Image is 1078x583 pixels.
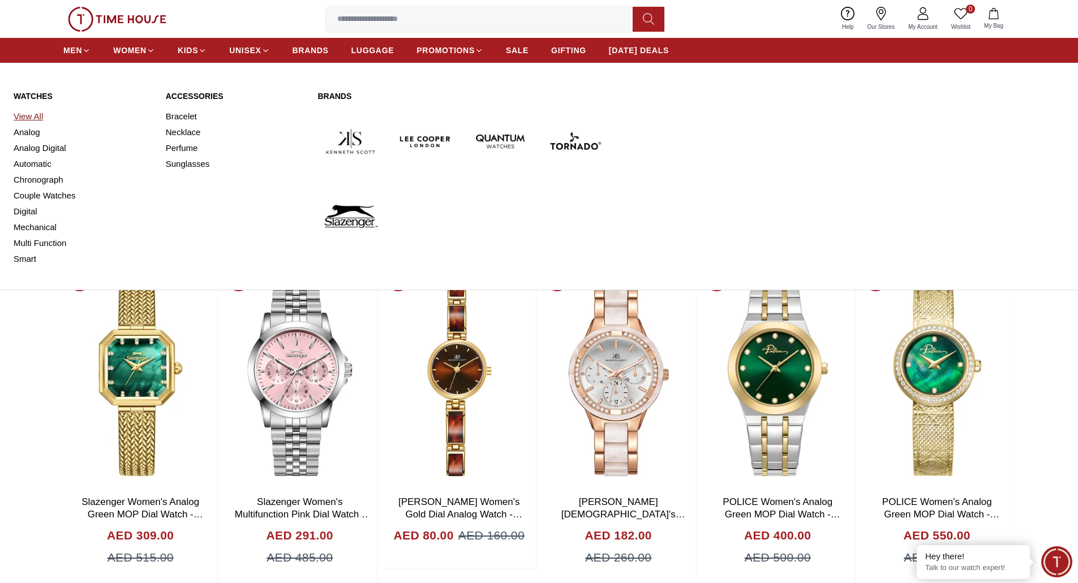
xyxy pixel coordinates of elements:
[506,40,529,61] a: SALE
[838,23,858,31] span: Help
[14,188,152,204] a: Couple Watches
[14,109,152,124] a: View All
[63,40,91,61] a: MEN
[835,5,861,33] a: Help
[947,23,975,31] span: Wishlist
[229,40,269,61] a: UNISEX
[293,40,329,61] a: BRANDS
[393,526,453,545] h4: AED 80.00
[416,45,475,56] span: PROMOTIONS
[861,5,901,33] a: Our Stores
[14,90,152,102] a: Watches
[14,124,152,140] a: Analog
[382,264,536,490] img: Kenneth Scott Women's Gold Dial Analog Watch -K24502-GCDD
[293,45,329,56] span: BRANDS
[551,45,586,56] span: GIFTING
[966,5,975,14] span: 0
[882,496,999,532] a: POLICE Women's Analog Green MOP Dial Watch - PEWLG0075902
[178,40,207,61] a: KIDS
[550,496,687,545] a: [PERSON_NAME] [DEMOGRAPHIC_DATA]'s Rose Gold Dial Multi Fn Watch -K24604-RCWW
[351,45,394,56] span: LUGGAGE
[14,140,152,156] a: Analog Digital
[944,5,977,33] a: 0Wishlist
[107,526,174,545] h4: AED 309.00
[542,109,608,174] img: Tornado
[925,563,1021,573] p: Talk to our watch expert!
[267,526,333,545] h4: AED 291.00
[166,124,304,140] a: Necklace
[68,7,166,32] img: ...
[14,251,152,267] a: Smart
[745,549,811,567] span: AED 500.00
[317,109,383,174] img: Kenneth Scott
[701,264,855,490] img: POLICE Women's Analog Green MOP Dial Watch - PEWLG0075704
[235,496,371,532] a: Slazenger Women's Multifunction Pink Dial Watch - SL.9.2553.2.04
[860,264,1015,490] img: POLICE Women's Analog Green MOP Dial Watch - PEWLG0075902
[14,235,152,251] a: Multi Function
[63,264,218,490] img: Slazenger Women's Analog Green MOP Dial Watch - SL.9.2534.3.02
[351,40,394,61] a: LUGGAGE
[14,156,152,172] a: Automatic
[542,264,696,490] img: Kenneth Scott Ladies's Rose Gold Dial Multi Fn Watch -K24604-RCWW
[108,549,174,567] span: AED 515.00
[904,23,942,31] span: My Account
[744,526,811,545] h4: AED 400.00
[980,21,1008,30] span: My Bag
[166,90,304,102] a: Accessories
[723,496,840,532] a: POLICE Women's Analog Green MOP Dial Watch - PEWLG0075704
[863,23,899,31] span: Our Stores
[904,526,970,545] h4: AED 550.00
[166,140,304,156] a: Perfume
[458,526,525,545] span: AED 160.00
[317,183,383,249] img: Slazenger
[14,204,152,219] a: Digital
[904,549,970,567] span: AED 688.00
[393,109,458,174] img: Lee Cooper
[166,109,304,124] a: Bracelet
[506,45,529,56] span: SALE
[925,551,1021,562] div: Hey there!
[113,45,147,56] span: WOMEN
[223,264,377,490] img: Slazenger Women's Multifunction Pink Dial Watch - SL.9.2553.2.04
[113,40,155,61] a: WOMEN
[609,45,669,56] span: [DATE] DEALS
[398,496,522,532] a: [PERSON_NAME] Women's Gold Dial Analog Watch -K24502-GCDD
[1041,546,1072,577] div: Chat Widget
[229,45,261,56] span: UNISEX
[166,156,304,172] a: Sunglasses
[63,45,82,56] span: MEN
[977,6,1010,32] button: My Bag
[585,526,652,545] h4: AED 182.00
[585,549,651,567] span: AED 260.00
[178,45,198,56] span: KIDS
[416,40,483,61] a: PROMOTIONS
[609,40,669,61] a: [DATE] DEALS
[81,496,203,532] a: Slazenger Women's Analog Green MOP Dial Watch - SL.9.2534.3.02
[267,549,333,567] span: AED 485.00
[317,90,608,102] a: Brands
[551,40,586,61] a: GIFTING
[14,172,152,188] a: Chronograph
[14,219,152,235] a: Mechanical
[467,109,533,174] img: Quantum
